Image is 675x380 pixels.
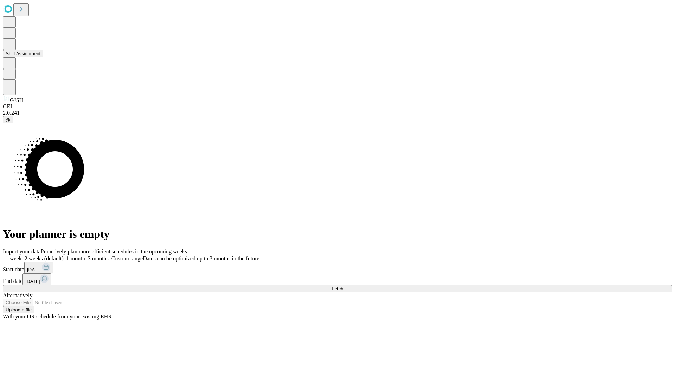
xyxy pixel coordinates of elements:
[25,255,64,261] span: 2 weeks (default)
[111,255,143,261] span: Custom range
[332,286,343,291] span: Fetch
[3,313,112,319] span: With your OR schedule from your existing EHR
[6,255,22,261] span: 1 week
[3,228,672,241] h1: Your planner is empty
[3,103,672,110] div: GEI
[10,97,23,103] span: GJSH
[24,262,53,273] button: [DATE]
[3,50,43,57] button: Shift Assignment
[66,255,85,261] span: 1 month
[25,279,40,284] span: [DATE]
[3,248,41,254] span: Import your data
[6,117,11,122] span: @
[3,273,672,285] div: End date
[3,306,34,313] button: Upload a file
[22,273,51,285] button: [DATE]
[3,110,672,116] div: 2.0.241
[27,267,42,272] span: [DATE]
[3,292,32,298] span: Alternatively
[41,248,188,254] span: Proactively plan more efficient schedules in the upcoming weeks.
[3,285,672,292] button: Fetch
[143,255,261,261] span: Dates can be optimized up to 3 months in the future.
[88,255,109,261] span: 3 months
[3,116,13,123] button: @
[3,262,672,273] div: Start date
